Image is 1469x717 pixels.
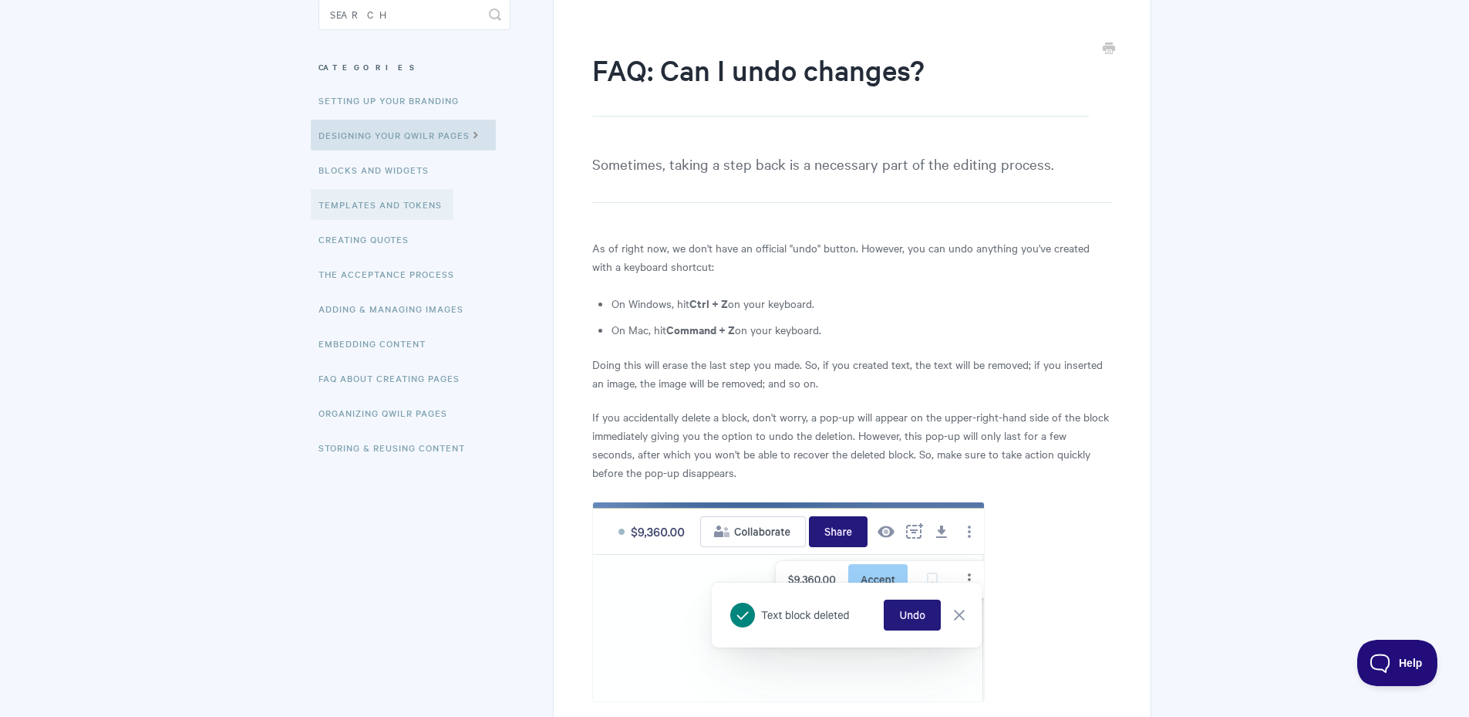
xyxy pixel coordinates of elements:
[612,320,1111,339] li: On Mac, hit on your keyboard.
[318,432,477,463] a: Storing & Reusing Content
[311,189,453,220] a: Templates and Tokens
[592,408,1111,482] p: If you accidentally delete a block, don't worry, a pop-up will appear on the upper-right-hand sid...
[1103,41,1115,58] a: Print this Article
[318,154,440,185] a: Blocks and Widgets
[592,152,1111,203] p: Sometimes, taking a step back is a necessary part of the editing process.
[592,238,1111,276] p: As of right now, we don't have an official "undo" button. However, you can undo anything you've c...
[1357,640,1438,686] iframe: Toggle Customer Support
[318,397,459,428] a: Organizing Qwilr Pages
[592,50,1088,117] h1: FAQ: Can I undo changes?
[592,502,985,702] img: file-YC1Ua8Xrfz.png
[318,363,471,394] a: FAQ About Creating Pages
[612,294,1111,313] li: On Windows, hit on your keyboard.
[592,355,1111,392] p: Doing this will erase the last step you made. So, if you created text, the text will be removed; ...
[318,224,420,255] a: Creating Quotes
[318,293,475,324] a: Adding & Managing Images
[318,259,466,289] a: The Acceptance Process
[311,120,496,151] a: Designing Your Qwilr Pages
[318,53,510,81] h3: Categories
[666,321,735,337] strong: Command + Z
[689,295,728,311] strong: Ctrl + Z
[318,328,437,359] a: Embedding Content
[318,85,470,116] a: Setting up your Branding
